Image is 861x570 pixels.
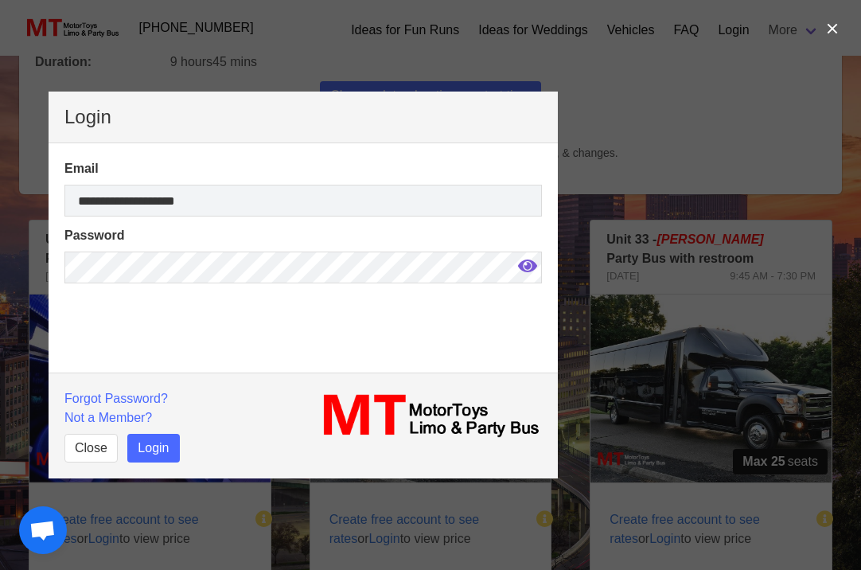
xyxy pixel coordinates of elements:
[127,434,179,463] button: Login
[64,226,542,245] label: Password
[64,159,542,178] label: Email
[64,107,542,127] p: Login
[64,392,168,405] a: Forgot Password?
[64,411,152,424] a: Not a Member?
[19,506,67,554] a: Open chat
[64,293,306,412] iframe: reCAPTCHA
[64,434,118,463] button: Close
[313,389,542,442] img: MT_logo_name.png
